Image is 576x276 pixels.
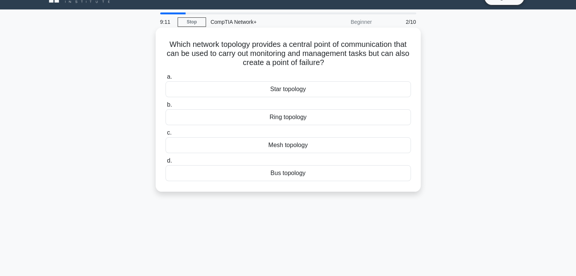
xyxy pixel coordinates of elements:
[165,137,411,153] div: Mesh topology
[178,17,206,27] a: Stop
[165,109,411,125] div: Ring topology
[165,40,412,68] h5: Which network topology provides a central point of communication that can be used to carry out mo...
[376,14,421,29] div: 2/10
[165,81,411,97] div: Star topology
[167,129,172,136] span: c.
[165,165,411,181] div: Bus topology
[310,14,376,29] div: Beginner
[167,101,172,108] span: b.
[167,73,172,80] span: a.
[156,14,178,29] div: 9:11
[206,14,310,29] div: CompTIA Network+
[167,157,172,164] span: d.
